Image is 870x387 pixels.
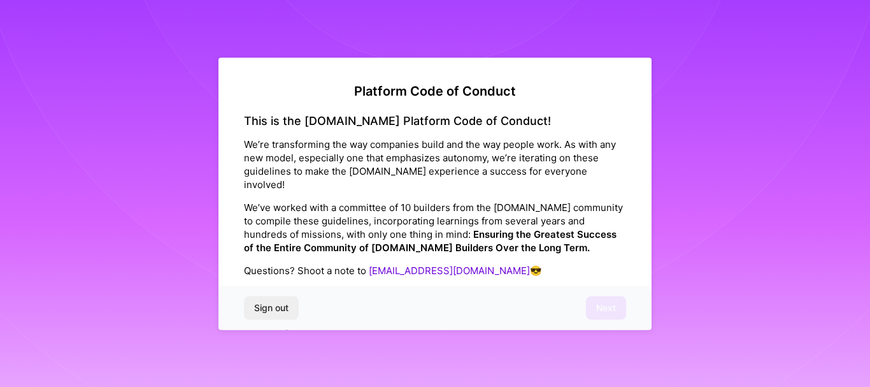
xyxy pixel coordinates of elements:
a: [EMAIL_ADDRESS][DOMAIN_NAME] [369,265,530,277]
h2: Platform Code of Conduct [244,83,626,98]
p: We’re transforming the way companies build and the way people work. As with any new model, especi... [244,138,626,191]
p: We’ve worked with a committee of 10 builders from the [DOMAIN_NAME] community to compile these gu... [244,201,626,254]
h4: This is the [DOMAIN_NAME] Platform Code of Conduct! [244,113,626,128]
button: Sign out [244,296,299,319]
span: Sign out [254,302,289,314]
strong: Ensuring the Greatest Success of the Entire Community of [DOMAIN_NAME] Builders Over the Long Term. [244,228,617,254]
p: Questions? Shoot a note to 😎 [244,264,626,277]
